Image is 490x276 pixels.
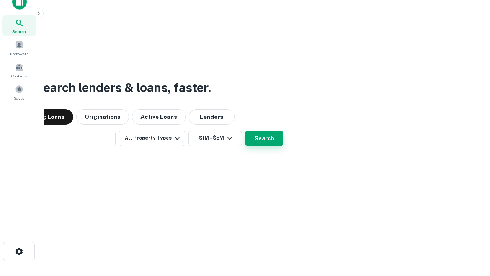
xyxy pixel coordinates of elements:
[2,38,36,58] a: Borrowers
[188,131,242,146] button: $1M - $5M
[2,82,36,103] a: Saved
[2,15,36,36] a: Search
[35,79,211,97] h3: Search lenders & loans, faster.
[132,109,186,125] button: Active Loans
[76,109,129,125] button: Originations
[12,28,26,34] span: Search
[10,51,28,57] span: Borrowers
[14,95,25,101] span: Saved
[189,109,235,125] button: Lenders
[245,131,283,146] button: Search
[119,131,185,146] button: All Property Types
[452,190,490,227] iframe: Chat Widget
[11,73,27,79] span: Contacts
[2,60,36,80] a: Contacts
